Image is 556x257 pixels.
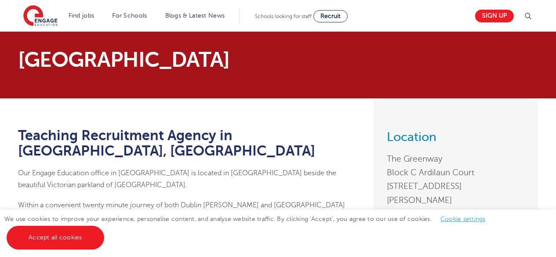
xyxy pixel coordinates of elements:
[18,49,360,70] p: [GEOGRAPHIC_DATA]
[18,128,360,159] h1: Teaching Recruitment Agency in [GEOGRAPHIC_DATA], [GEOGRAPHIC_DATA]
[320,13,341,19] span: Recruit
[387,131,525,143] h3: Location
[18,199,360,234] p: Within a convenient twenty minute journey of both Dublin [PERSON_NAME] and [GEOGRAPHIC_DATA] Cent...
[313,10,348,22] a: Recruit
[440,216,486,222] a: Cookie settings
[69,12,94,19] a: Find jobs
[23,5,58,27] img: Engage Education
[112,12,147,19] a: For Schools
[165,12,225,19] a: Blogs & Latest News
[18,167,360,191] p: Our Engage Education office in [GEOGRAPHIC_DATA] is located in [GEOGRAPHIC_DATA] beside the beaut...
[255,13,312,19] span: Schools looking for staff
[7,226,104,250] a: Accept all cookies
[4,216,494,241] span: We use cookies to improve your experience, personalise content, and analyse website traffic. By c...
[475,10,514,22] a: Sign up
[387,152,525,221] address: The Greenway Block C Ardilaun Court [STREET_ADDRESS][PERSON_NAME] 2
